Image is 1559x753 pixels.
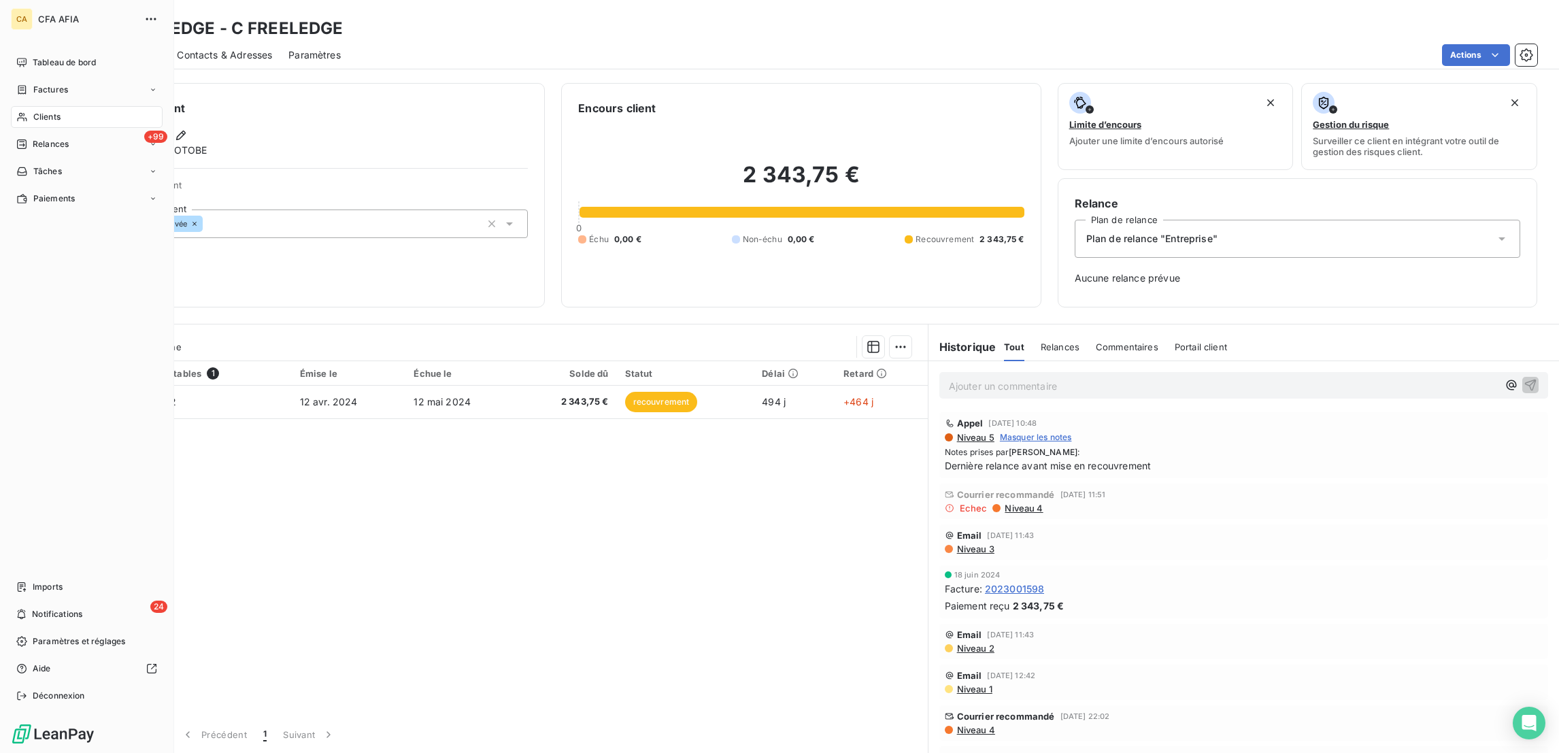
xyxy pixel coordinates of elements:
[11,52,163,73] a: Tableau de bord
[843,396,873,407] span: +464 j
[945,599,1010,613] span: Paiement reçu
[33,56,96,69] span: Tableau de bord
[263,728,267,741] span: 1
[1003,503,1043,514] span: Niveau 4
[300,368,398,379] div: Émise le
[762,396,786,407] span: 494 j
[11,188,163,210] a: Paiements
[33,165,62,178] span: Tâches
[11,658,163,680] a: Aide
[979,233,1024,246] span: 2 343,75 €
[928,339,996,355] h6: Historique
[743,233,782,246] span: Non-échu
[11,133,163,155] a: +99Relances
[11,79,163,101] a: Factures
[960,503,988,514] span: Echec
[414,396,471,407] span: 12 mai 2024
[945,458,1543,473] span: Dernière relance avant mise en recouvrement
[1069,135,1224,146] span: Ajouter une limite d’encours autorisé
[957,530,982,541] span: Email
[1075,271,1520,285] span: Aucune relance prévue
[957,711,1055,722] span: Courrier recommandé
[414,368,510,379] div: Échue le
[614,233,641,246] span: 0,00 €
[11,8,33,30] div: CA
[625,368,746,379] div: Statut
[33,690,85,702] span: Déconnexion
[110,180,528,199] span: Propriétés Client
[957,670,982,681] span: Email
[957,629,982,640] span: Email
[1000,431,1072,444] span: Masquer les notes
[954,571,1001,579] span: 18 juin 2024
[82,100,528,116] h6: Informations client
[11,161,163,182] a: Tâches
[1069,119,1141,130] span: Limite d’encours
[173,720,255,749] button: Précédent
[11,576,163,598] a: Imports
[275,720,343,749] button: Suivant
[33,138,69,150] span: Relances
[11,723,95,745] img: Logo LeanPay
[589,233,609,246] span: Échu
[1060,490,1106,499] span: [DATE] 11:51
[1075,195,1520,212] h6: Relance
[1175,341,1227,352] span: Portail client
[945,582,982,596] span: Facture :
[578,100,656,116] h6: Encours client
[1313,135,1526,157] span: Surveiller ce client en intégrant votre outil de gestion des risques client.
[988,419,1037,427] span: [DATE] 10:48
[203,218,214,230] input: Ajouter une valeur
[957,418,984,429] span: Appel
[33,635,125,648] span: Paramètres et réglages
[144,131,167,143] span: +99
[117,367,284,380] div: Pièces comptables
[1096,341,1158,352] span: Commentaires
[110,144,207,157] span: Miangaly RAKOTOBE
[957,489,1055,500] span: Courrier recommandé
[11,106,163,128] a: Clients
[625,392,698,412] span: recouvrement
[177,48,272,62] span: Contacts & Adresses
[288,48,341,62] span: Paramètres
[11,631,163,652] a: Paramètres et réglages
[1442,44,1510,66] button: Actions
[956,432,994,443] span: Niveau 5
[1041,341,1079,352] span: Relances
[1086,232,1218,246] span: Plan de relance "Entreprise"
[120,16,343,41] h3: FREELEDGE - C FREELEDGE
[916,233,974,246] span: Recouvrement
[207,367,219,380] span: 1
[987,631,1034,639] span: [DATE] 11:43
[38,14,136,24] span: CFA AFIA
[33,663,51,675] span: Aide
[578,161,1024,202] h2: 2 343,75 €
[788,233,815,246] span: 0,00 €
[33,111,61,123] span: Clients
[1058,83,1294,170] button: Limite d’encoursAjouter une limite d’encours autorisé
[1301,83,1537,170] button: Gestion du risqueSurveiller ce client en intégrant votre outil de gestion des risques client.
[32,608,82,620] span: Notifications
[987,531,1034,539] span: [DATE] 11:43
[526,368,608,379] div: Solde dû
[985,582,1045,596] span: 2023001598
[1513,707,1545,739] div: Open Intercom Messenger
[762,368,827,379] div: Délai
[956,724,995,735] span: Niveau 4
[526,395,608,409] span: 2 343,75 €
[1313,119,1389,130] span: Gestion du risque
[956,643,994,654] span: Niveau 2
[300,396,358,407] span: 12 avr. 2024
[956,543,994,554] span: Niveau 3
[843,368,920,379] div: Retard
[987,671,1035,680] span: [DATE] 12:42
[576,222,582,233] span: 0
[945,446,1543,458] span: Notes prises par :
[1060,712,1110,720] span: [DATE] 22:02
[33,193,75,205] span: Paiements
[33,84,68,96] span: Factures
[33,581,63,593] span: Imports
[150,601,167,613] span: 24
[1004,341,1024,352] span: Tout
[255,720,275,749] button: 1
